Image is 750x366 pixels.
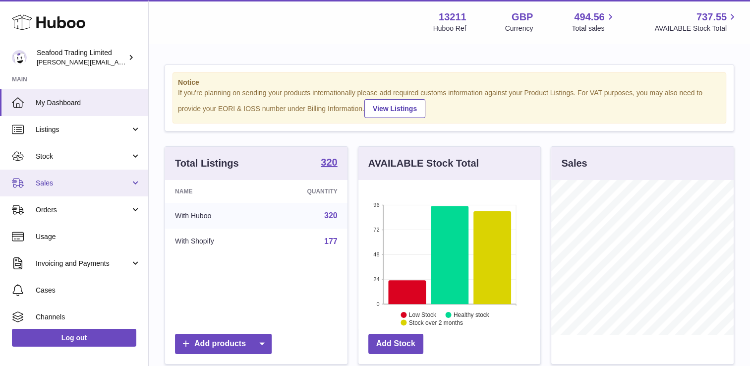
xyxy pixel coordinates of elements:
[364,99,425,118] a: View Listings
[36,232,141,242] span: Usage
[368,334,423,354] a: Add Stock
[165,180,263,203] th: Name
[409,319,463,326] text: Stock over 2 months
[178,88,721,118] div: If you're planning on sending your products internationally please add required customs informati...
[373,227,379,233] text: 72
[36,98,141,108] span: My Dashboard
[37,58,199,66] span: [PERSON_NAME][EMAIL_ADDRESS][DOMAIN_NAME]
[37,48,126,67] div: Seafood Trading Limited
[454,311,490,318] text: Healthy stock
[36,152,130,161] span: Stock
[324,237,338,245] a: 177
[373,276,379,282] text: 24
[36,286,141,295] span: Cases
[376,301,379,307] text: 0
[175,334,272,354] a: Add products
[178,78,721,87] strong: Notice
[505,24,533,33] div: Currency
[12,50,27,65] img: nathaniellynch@rickstein.com
[574,10,604,24] span: 494.56
[439,10,466,24] strong: 13211
[572,10,616,33] a: 494.56 Total sales
[561,157,587,170] h3: Sales
[433,24,466,33] div: Huboo Ref
[654,10,738,33] a: 737.55 AVAILABLE Stock Total
[175,157,239,170] h3: Total Listings
[409,311,437,318] text: Low Stock
[321,157,337,169] a: 320
[165,229,263,254] td: With Shopify
[654,24,738,33] span: AVAILABLE Stock Total
[324,211,338,220] a: 320
[36,179,130,188] span: Sales
[263,180,347,203] th: Quantity
[36,312,141,322] span: Channels
[373,251,379,257] text: 48
[373,202,379,208] text: 96
[12,329,136,347] a: Log out
[321,157,337,167] strong: 320
[36,259,130,268] span: Invoicing and Payments
[512,10,533,24] strong: GBP
[572,24,616,33] span: Total sales
[368,157,479,170] h3: AVAILABLE Stock Total
[36,125,130,134] span: Listings
[36,205,130,215] span: Orders
[696,10,727,24] span: 737.55
[165,203,263,229] td: With Huboo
